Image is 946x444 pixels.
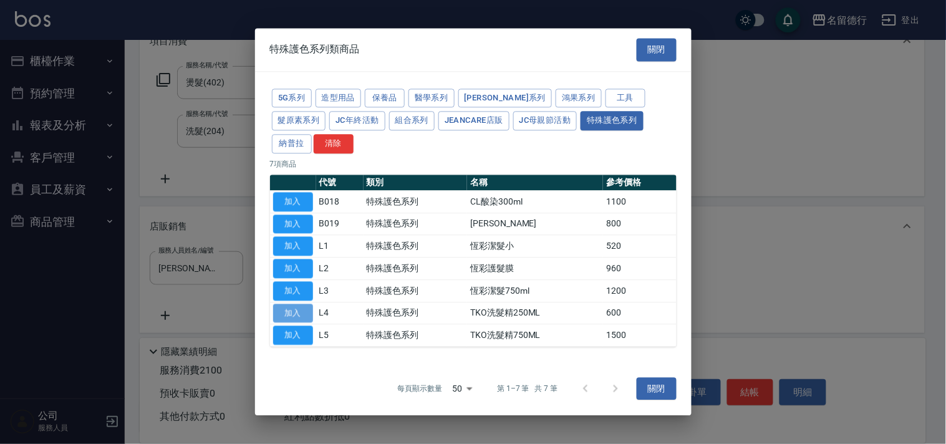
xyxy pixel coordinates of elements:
button: 加入 [273,326,313,345]
button: JC母親節活動 [513,112,577,131]
button: 鴻果系列 [556,89,602,108]
button: 5G系列 [272,89,312,108]
button: 組合系列 [389,112,435,131]
td: 特殊護色系列 [364,280,468,302]
td: L4 [316,302,364,324]
td: 特殊護色系列 [364,191,468,213]
td: 特殊護色系列 [364,302,468,324]
button: 加入 [273,259,313,278]
td: 特殊護色系列 [364,213,468,235]
button: 關閉 [637,38,677,61]
button: 特殊護色系列 [581,112,643,131]
td: L3 [316,280,364,302]
th: 代號 [316,175,364,191]
td: 1200 [603,280,676,302]
td: 恆彩護髮膜 [467,258,603,280]
td: L5 [316,324,364,347]
th: 名稱 [467,175,603,191]
td: 特殊護色系列 [364,235,468,258]
td: B019 [316,213,364,235]
div: 50 [447,372,477,405]
button: 清除 [314,134,354,153]
td: TKO洗髮精250ML [467,302,603,324]
td: 1100 [603,191,676,213]
td: 800 [603,213,676,235]
button: 加入 [273,215,313,234]
p: 每頁顯示數量 [397,384,442,395]
th: 參考價格 [603,175,676,191]
button: 工具 [606,89,645,108]
td: CL酸染300ml [467,191,603,213]
td: 恆彩潔髮750ml [467,280,603,302]
td: 600 [603,302,676,324]
button: 加入 [273,304,313,323]
td: 特殊護色系列 [364,258,468,280]
p: 7 項商品 [270,158,677,170]
button: 納普拉 [272,134,312,153]
td: L1 [316,235,364,258]
td: 520 [603,235,676,258]
td: 特殊護色系列 [364,324,468,347]
button: 造型用品 [316,89,362,108]
button: 加入 [273,237,313,256]
td: 960 [603,258,676,280]
th: 類別 [364,175,468,191]
button: 加入 [273,192,313,211]
td: 恆彩潔髮小 [467,235,603,258]
button: 保養品 [365,89,405,108]
td: L2 [316,258,364,280]
span: 特殊護色系列類商品 [270,44,360,56]
button: JC年終活動 [329,112,385,131]
button: [PERSON_NAME]系列 [458,89,553,108]
p: 第 1–7 筆 共 7 筆 [497,384,557,395]
button: 關閉 [637,377,677,400]
td: [PERSON_NAME] [467,213,603,235]
button: 加入 [273,281,313,301]
td: B018 [316,191,364,213]
button: 髮原素系列 [272,112,326,131]
td: 1500 [603,324,676,347]
button: 醫學系列 [408,89,455,108]
button: JeanCare店販 [438,112,509,131]
td: TKO洗髮精750ML [467,324,603,347]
